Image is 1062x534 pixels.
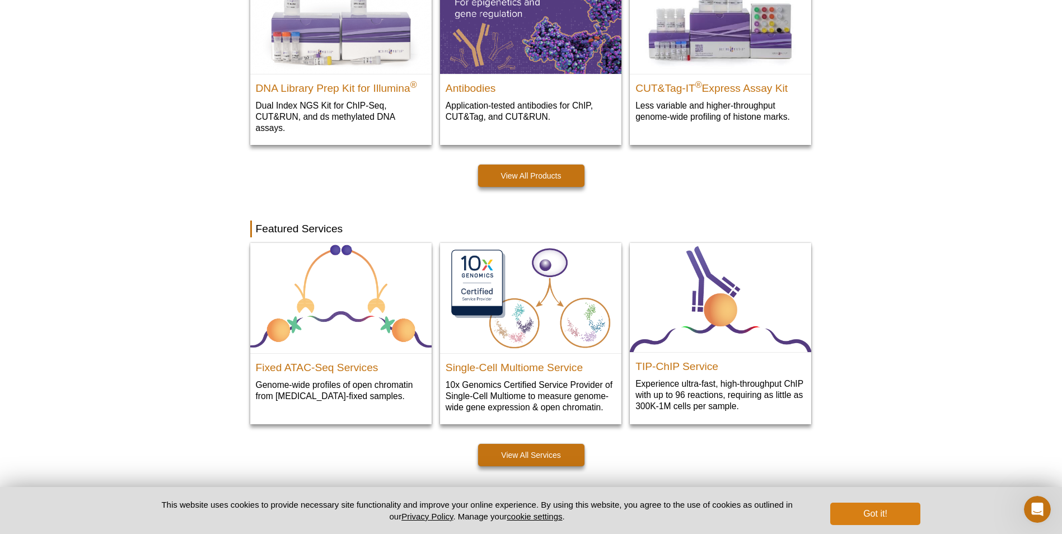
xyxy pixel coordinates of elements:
[446,100,616,123] p: Application-tested antibodies for ChIP, CUT&Tag, and CUT&RUN.
[507,512,562,521] button: cookie settings
[635,100,806,123] p: Less variable and higher-throughput genome-wide profiling of histone marks​.
[256,100,426,134] p: Dual Index NGS Kit for ChIP-Seq, CUT&RUN, and ds methylated DNA assays.
[635,378,806,412] p: Experience ultra-fast, high-throughput ChIP with up to 96 reactions, requiring as little as 300K-...
[250,221,812,237] h2: Featured Services
[695,79,702,89] sup: ®
[256,77,426,94] h2: DNA Library Prep Kit for Illumina
[446,379,616,413] p: 10x Genomics Certified Service Provider of Single-Cell Multiome to measure genome-wide gene expre...
[478,444,584,466] a: View All Services
[401,512,453,521] a: Privacy Policy
[478,165,584,187] a: View All Products
[410,79,417,89] sup: ®
[256,379,426,402] p: Genome-wide profiles of open chromatin from [MEDICAL_DATA]-fixed samples.
[142,499,812,522] p: This website uses cookies to provide necessary site functionality and improve your online experie...
[830,503,920,525] button: Got it!
[446,357,616,373] h2: Single-Cell Multiome Service
[446,77,616,94] h2: Antibodies
[250,243,432,354] img: Fixed ATAC-Seq Services
[635,355,806,372] h2: TIP-ChIP Service
[440,243,621,425] a: Single-Cell Multiome Servicee Single-Cell Multiome Service 10x Genomics Certified Service Provide...
[440,243,621,354] img: Single-Cell Multiome Servicee
[630,243,811,353] img: TIP-ChIP Service
[1024,496,1051,523] iframe: Intercom live chat
[250,243,432,414] a: Fixed ATAC-Seq Services Fixed ATAC-Seq Services Genome-wide profiles of open chromatin from [MEDI...
[630,243,811,424] a: TIP-ChIP Service TIP-ChIP Service Experience ultra-fast, high-throughput ChIP with up to 96 react...
[635,77,806,94] h2: CUT&Tag-IT Express Assay Kit
[256,357,426,373] h2: Fixed ATAC-Seq Services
